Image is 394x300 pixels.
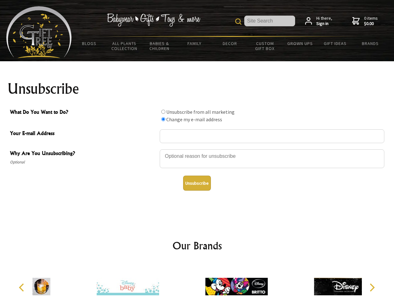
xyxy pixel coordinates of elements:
[142,37,177,55] a: Babies & Children
[160,129,384,143] input: Your E-mail Address
[107,37,142,55] a: All Plants Collection
[10,129,157,138] span: Your E-mail Address
[244,16,295,26] input: Site Search
[282,37,318,50] a: Grown Ups
[10,149,157,158] span: Why Are You Unsubscribing?
[72,37,107,50] a: BLOGS
[316,21,332,27] strong: Sign in
[166,116,222,122] label: Change my e-mail address
[160,149,384,168] textarea: Why Are You Unsubscribing?
[107,13,200,27] img: Babywear - Gifts - Toys & more
[10,158,157,166] span: Optional
[318,37,353,50] a: Gift Ideas
[353,37,388,50] a: Brands
[10,108,157,117] span: What Do You Want to Do?
[177,37,212,50] a: Family
[212,37,247,50] a: Decor
[364,21,378,27] strong: $0.00
[161,110,165,114] input: What Do You Want to Do?
[16,281,29,294] button: Previous
[364,15,378,27] span: 0 items
[7,81,387,96] h1: Unsubscribe
[12,238,382,253] h2: Our Brands
[247,37,283,55] a: Custom Gift Box
[166,109,235,115] label: Unsubscribe from all marketing
[161,117,165,121] input: What Do You Want to Do?
[365,281,379,294] button: Next
[352,16,378,27] a: 0 items$0.00
[316,16,332,27] span: Hi there,
[305,16,332,27] a: Hi there,Sign in
[6,6,72,58] img: Babyware - Gifts - Toys and more...
[183,176,211,191] button: Unsubscribe
[235,18,241,25] img: product search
